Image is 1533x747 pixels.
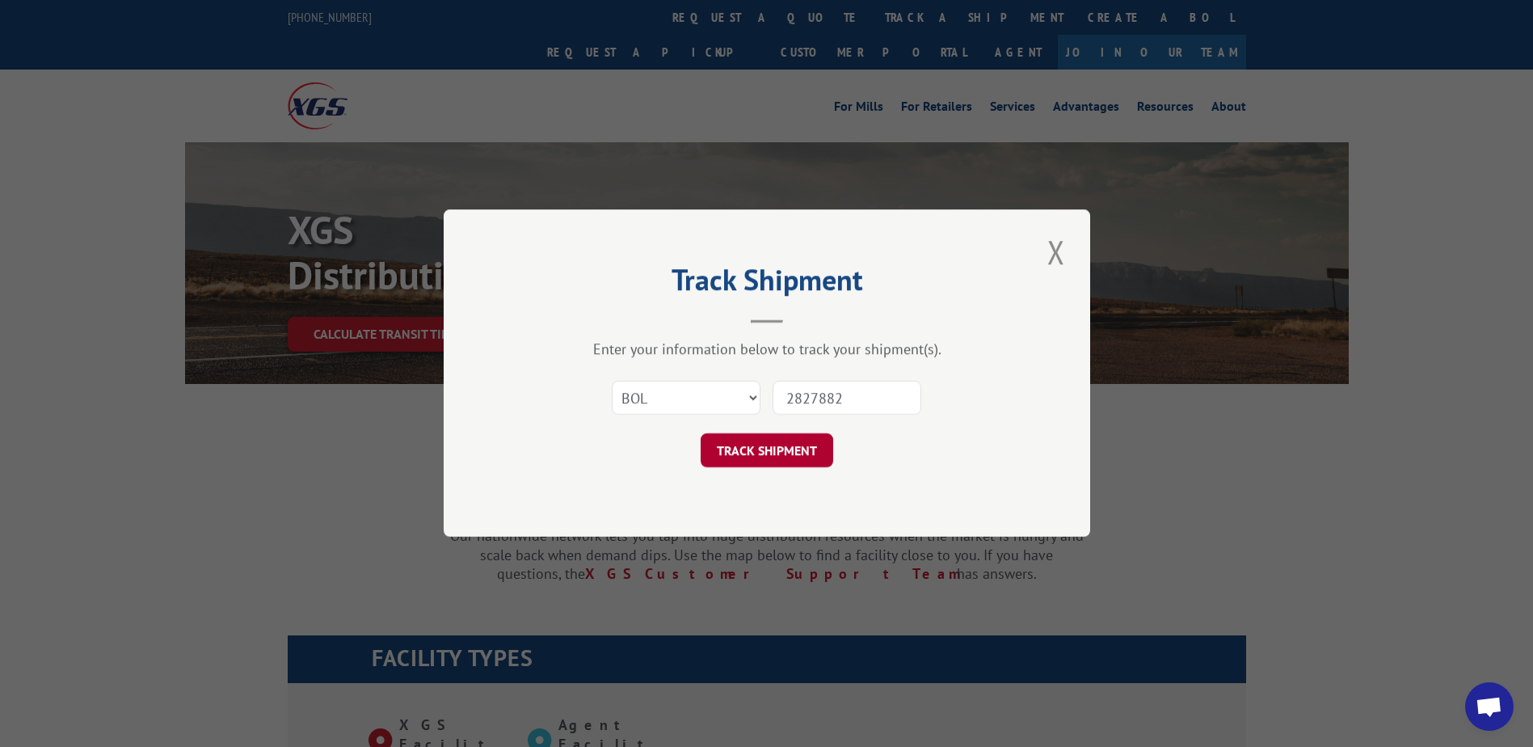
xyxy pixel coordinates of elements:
a: Open chat [1465,682,1514,731]
button: TRACK SHIPMENT [701,434,833,468]
input: Number(s) [773,382,921,416]
div: Enter your information below to track your shipment(s). [524,340,1009,359]
h2: Track Shipment [524,268,1009,299]
button: Close modal [1042,230,1070,274]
